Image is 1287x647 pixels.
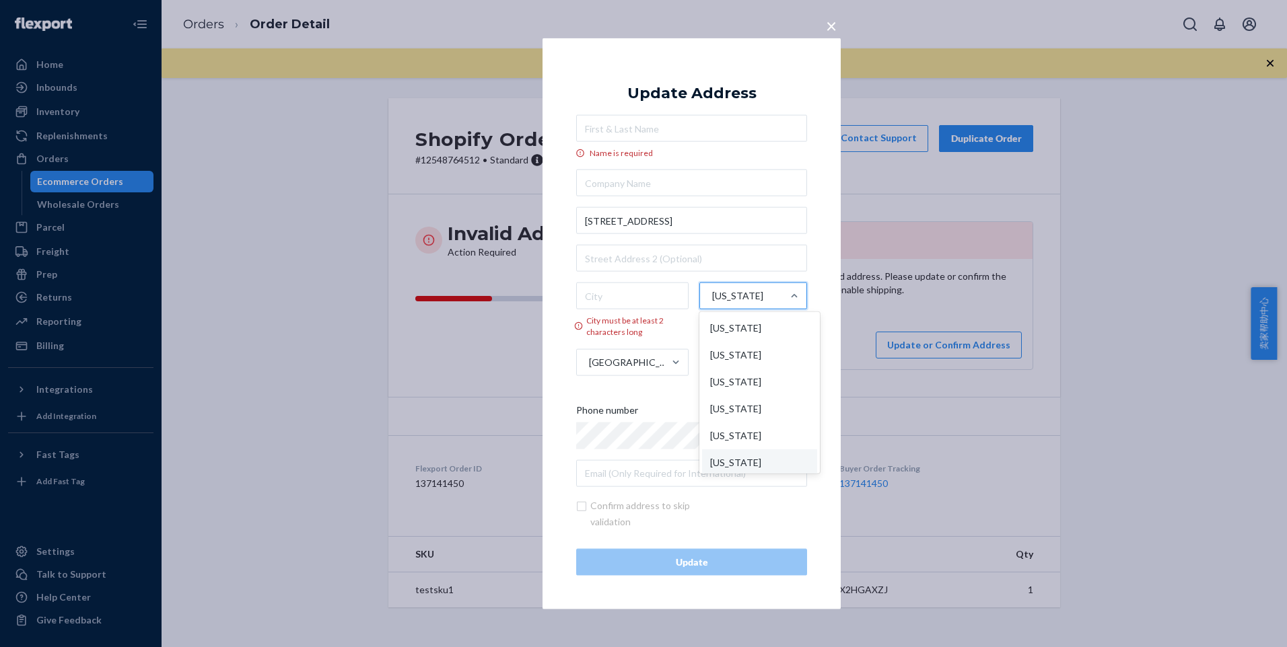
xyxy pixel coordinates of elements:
[702,369,817,395] div: [US_STATE]
[576,169,807,196] input: Company Name
[711,282,712,309] input: [US_STATE][US_STATE][US_STATE][US_STATE][US_STATE][US_STATE][US_STATE][US_STATE][US_STATE][US_STA...
[589,355,670,369] div: [GEOGRAPHIC_DATA]
[576,245,807,272] input: Street Address 2 (Optional)
[576,403,638,422] span: Phone number
[576,282,689,309] input: City must be at least 2 characters long
[826,14,837,37] span: ×
[702,422,817,449] div: [US_STATE]
[712,289,763,303] div: [US_STATE]
[576,315,689,338] div: City must be at least 2 characters long
[627,85,757,102] div: Update Address
[702,395,817,422] div: [US_STATE]
[702,449,817,476] div: [US_STATE]
[588,348,589,375] input: [GEOGRAPHIC_DATA]
[576,459,807,486] input: Email (Only Required for International)
[702,342,817,369] div: [US_STATE]
[576,115,807,142] input: Name is required
[576,147,807,159] div: Name is required
[576,548,807,575] button: Update
[588,555,796,568] div: Update
[576,207,807,234] input: Street Address
[702,315,817,342] div: [US_STATE]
